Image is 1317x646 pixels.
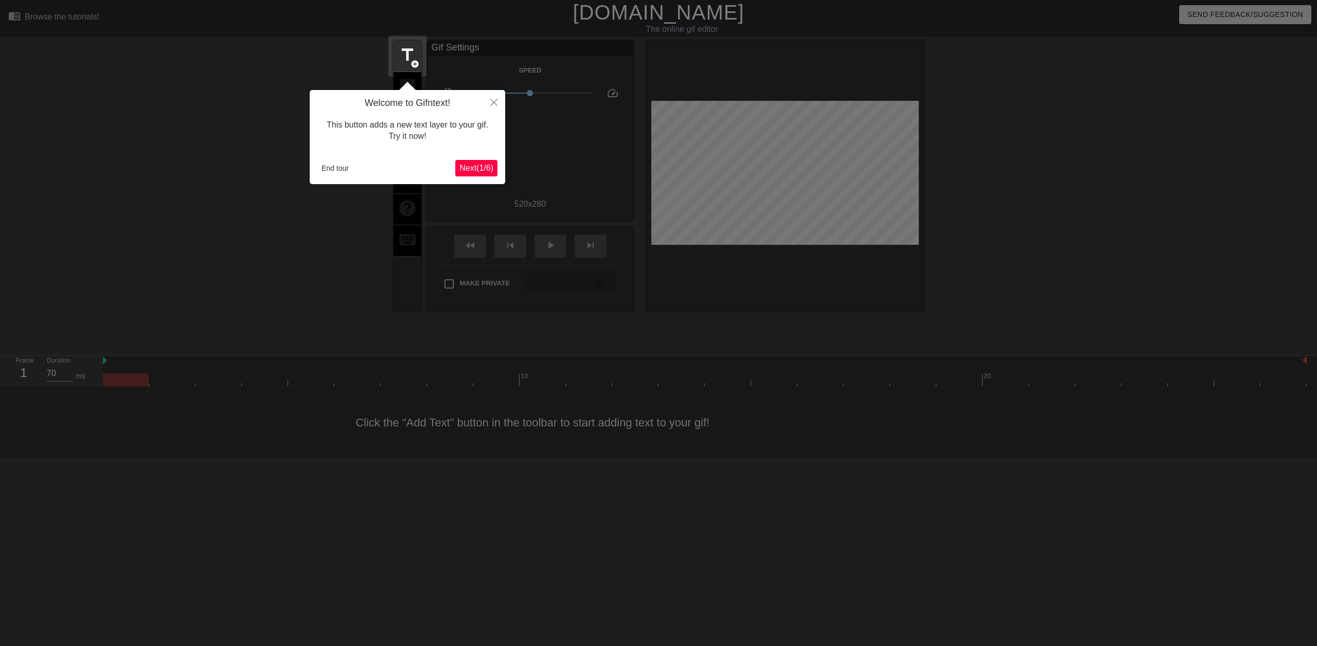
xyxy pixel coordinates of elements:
[317,160,353,176] button: End tour
[459,164,493,172] span: Next ( 1 / 6 )
[455,160,497,176] button: Next
[483,90,505,114] button: Close
[317,109,497,153] div: This button adds a new text layer to your gif. Try it now!
[317,98,497,109] h4: Welcome to Gifntext!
